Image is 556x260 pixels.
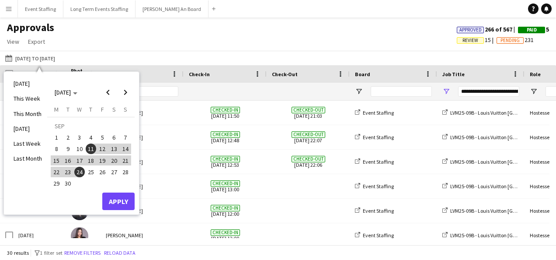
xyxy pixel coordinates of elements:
span: 28 [120,167,131,177]
span: Event Staffing [363,232,394,239]
button: 10-09-2025 [74,143,85,155]
span: Event Staffing [363,183,394,190]
span: Checked-in [211,229,240,236]
span: S [124,105,127,113]
span: W [77,105,82,113]
button: 19-09-2025 [97,155,108,166]
a: Export [24,36,49,47]
td: SEP [51,120,131,132]
span: 15 [457,36,497,44]
button: 25-09-2025 [85,166,97,178]
button: 21-09-2025 [120,155,131,166]
button: 26-09-2025 [97,166,108,178]
span: Event Staffing [363,134,394,141]
span: [DATE] 21:03 [272,101,344,125]
div: [PERSON_NAME] [101,174,184,198]
button: 11-09-2025 [85,143,97,155]
span: F [101,105,104,113]
span: 26 [97,167,108,177]
div: [DATE] [13,223,66,247]
li: Last Month [8,151,47,166]
span: [DATE] [55,88,71,96]
button: Apply [102,193,135,210]
button: Choose month and year [51,84,81,100]
a: Event Staffing [355,232,394,239]
span: Checked-in [211,205,240,211]
button: Next month [117,84,134,101]
span: 29 [51,178,62,189]
button: Remove filters [63,248,102,258]
span: 3 [74,132,85,143]
div: [PERSON_NAME] [101,150,184,174]
span: 15 [51,155,62,166]
span: S [112,105,116,113]
span: Paid [527,27,537,33]
span: Checked-in [211,156,240,162]
span: 1 [51,132,62,143]
input: Name Filter Input [122,86,178,97]
span: [DATE] 12:00 [189,199,261,223]
button: 27-09-2025 [108,166,119,178]
button: 07-09-2025 [120,132,131,143]
span: 11 [86,144,96,154]
span: Checked-out [292,131,325,138]
span: Date [18,71,31,77]
button: 24-09-2025 [74,166,85,178]
a: Event Staffing [355,134,394,141]
li: This Month [8,106,47,121]
button: Event Staffing [18,0,63,18]
button: 04-09-2025 [85,132,97,143]
span: 30 [63,178,73,189]
button: 16-09-2025 [62,155,73,166]
img: Mariem Elaiba [71,227,88,245]
span: 13 [109,144,119,154]
button: 09-09-2025 [62,143,73,155]
span: 266 of 567 [457,25,518,33]
span: Name [106,71,120,77]
span: 10 [74,144,85,154]
button: Open Filter Menu [530,88,538,95]
button: [PERSON_NAME] An Board [136,0,208,18]
button: 06-09-2025 [108,132,119,143]
span: 23 [63,167,73,177]
input: Board Filter Input [371,86,432,97]
span: Board [355,71,370,77]
button: 13-09-2025 [108,143,119,155]
button: 17-09-2025 [74,155,85,166]
span: Checked-in [211,131,240,138]
span: 2 [63,132,73,143]
span: Event Staffing [363,109,394,116]
button: 22-09-2025 [51,166,62,178]
span: 231 [497,36,534,44]
span: 22 [51,167,62,177]
span: Checked-in [211,107,240,113]
span: 18 [86,155,96,166]
span: Review [462,38,478,43]
span: 21 [120,155,131,166]
span: 1 filter set [40,249,63,256]
span: Event Staffing [363,207,394,214]
button: 05-09-2025 [97,132,108,143]
span: [DATE] 11:50 [189,101,261,125]
span: 19 [97,155,108,166]
li: [DATE] [8,121,47,136]
li: Last Week [8,136,47,151]
button: 23-09-2025 [62,166,73,178]
span: 12 [97,144,108,154]
div: [PERSON_NAME] [101,199,184,223]
button: 03-09-2025 [74,132,85,143]
button: 14-09-2025 [120,143,131,155]
span: 7 [120,132,131,143]
button: 15-09-2025 [51,155,62,166]
span: T [89,105,92,113]
span: 5 [518,25,549,33]
button: 01-09-2025 [51,132,62,143]
a: Event Staffing [355,207,394,214]
span: 20 [109,155,119,166]
span: 8 [51,144,62,154]
button: [DATE] to [DATE] [3,53,57,63]
span: View [7,38,19,46]
span: 9 [63,144,73,154]
span: Check-In [189,71,210,77]
button: Open Filter Menu [442,88,450,95]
